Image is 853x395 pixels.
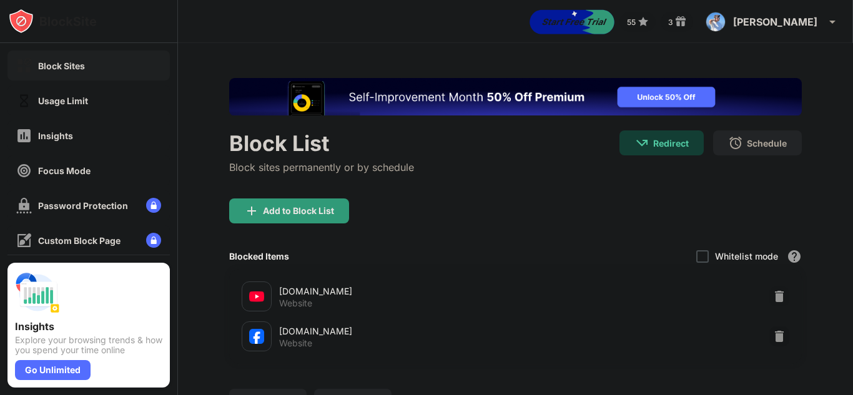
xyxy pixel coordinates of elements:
div: [PERSON_NAME] [733,16,817,28]
div: [DOMAIN_NAME] [279,324,516,338]
div: Website [279,338,312,349]
div: Usage Limit [38,95,88,106]
iframe: Banner [229,78,802,115]
div: animation [530,9,614,34]
div: Block Sites [38,61,85,71]
img: favicons [249,329,264,344]
div: Redirect [653,138,689,149]
div: Custom Block Page [38,235,121,246]
div: Explore your browsing trends & how you spend your time online [15,335,162,355]
img: ACg8ocJA3CqV-Hu9q-SIKjWR04yWNwTPfnPxPuiGOylK3ZgPcp1sRxczDg=s96-c [706,12,726,32]
div: [DOMAIN_NAME] [279,285,516,298]
img: focus-off.svg [16,163,32,178]
div: Website [279,298,312,309]
img: favicons [249,289,264,304]
img: push-insights.svg [15,270,60,315]
img: password-protection-off.svg [16,198,32,213]
div: Block sites permanently or by schedule [229,161,414,173]
div: Blocked Items [229,251,289,261]
img: lock-menu.svg [146,233,161,248]
div: Add to Block List [263,206,334,216]
div: Block List [229,130,414,156]
div: Focus Mode [38,165,91,176]
img: points-small.svg [636,14,651,29]
div: Whitelist mode [715,251,778,261]
div: 3 [668,17,673,27]
img: time-usage-off.svg [16,93,32,109]
img: insights-off.svg [16,128,32,144]
div: Go Unlimited [15,360,91,380]
img: block-on.svg [16,58,32,74]
div: Insights [38,130,73,141]
div: Insights [15,320,162,333]
div: Schedule [747,138,787,149]
img: lock-menu.svg [146,198,161,213]
img: logo-blocksite.svg [9,9,97,34]
img: customize-block-page-off.svg [16,233,32,248]
img: reward-small.svg [673,14,688,29]
div: 55 [627,17,636,27]
div: Password Protection [38,200,128,211]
